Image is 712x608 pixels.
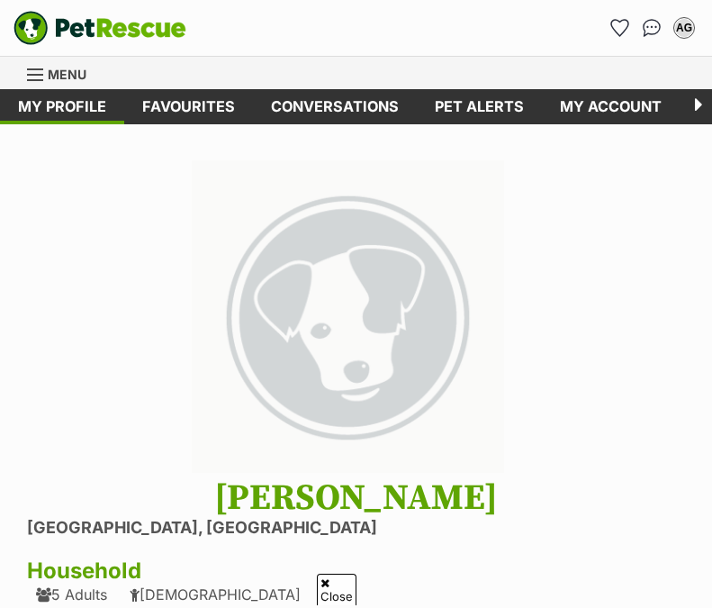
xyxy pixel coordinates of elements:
a: conversations [253,89,417,124]
a: Pet alerts [417,89,542,124]
span: Menu [48,67,86,82]
span: Close [317,574,356,605]
div: 5 Adults [36,586,107,603]
h3: Household [27,558,685,584]
img: large_default-f37c3b2ddc539b7721ffdbd4c88987add89f2ef0fd77a71d0d44a6cf3104916e.png [192,160,504,473]
button: My account [670,14,698,42]
li: [GEOGRAPHIC_DATA], [GEOGRAPHIC_DATA] [27,519,685,538]
a: Favourites [605,14,634,42]
ul: Account quick links [605,14,698,42]
a: Menu [27,57,99,89]
div: AG [675,19,693,37]
a: My account [542,89,680,124]
a: Conversations [637,14,666,42]
img: logo-e224e6f780fb5917bec1dbf3a21bbac754714ae5b6737aabdf751b685950b380.svg [14,11,186,45]
div: [DEMOGRAPHIC_DATA] [130,586,301,603]
h1: [PERSON_NAME] [27,477,685,519]
a: Favourites [124,89,253,124]
img: chat-41dd97257d64d25036548639549fe6c8038ab92f7586957e7f3b1b290dea8141.svg [643,19,662,37]
a: PetRescue [14,11,186,45]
